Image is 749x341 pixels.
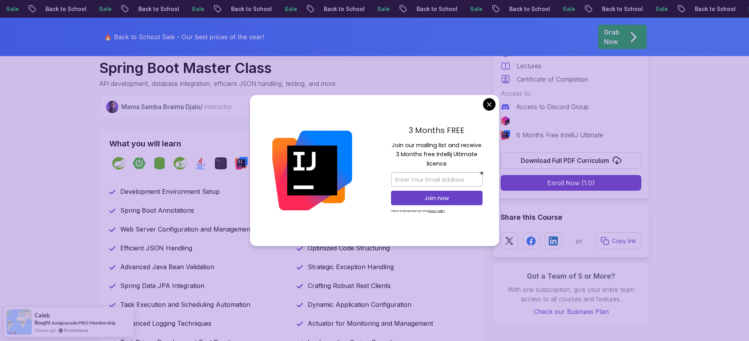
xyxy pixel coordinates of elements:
[484,5,537,13] p: Back to School
[133,157,145,170] img: spring-boot logo
[517,75,588,84] p: Certificate of Completion
[104,32,264,42] p: 🔥 Back to School Sale - Our best prices of the year!
[6,309,32,335] img: provesource social proof notification image
[51,319,116,326] a: Amigoscode PRO Membership
[501,89,641,98] p: Access to:
[352,5,377,13] p: Sale
[501,307,641,316] a: Check our Business Plan
[174,157,186,170] img: spring-security logo
[501,175,641,191] button: Enroll Now (1.0)
[308,319,433,328] p: Actuator for Monitoring and Management
[204,103,232,111] span: Instructor
[113,5,166,13] p: Back to School
[537,5,562,13] p: Sale
[576,236,582,246] p: or
[516,102,589,111] p: Access to Discord Group
[112,157,125,170] img: spring logo
[308,281,391,290] p: Crafting Robust Rest Clients
[604,27,619,46] p: Grab Now
[64,327,88,334] a: ProveSource
[120,281,204,290] p: Spring Data JPA Integration
[35,319,51,326] span: Bought
[501,271,641,282] h3: Got a Team of 5 or More?
[120,319,211,328] p: Advanced Logging Techniques
[121,102,232,111] p: Mama Samba Braima Djalo /
[308,243,390,253] p: Optimized Code Structuring
[308,300,411,309] p: Dynamic Application Configuration
[120,224,252,234] p: Web Server Configuration and Management
[298,5,352,13] p: Back to School
[521,156,609,165] div: Download Full PDF Curriculum
[669,5,723,13] p: Back to School
[99,60,336,76] h1: Spring Boot Master Class
[576,5,630,13] p: Back to School
[235,157,248,170] img: intellij logo
[166,5,191,13] p: Sale
[630,5,655,13] p: Sale
[517,61,542,71] p: Lectures
[501,130,510,140] img: intellij logo
[120,187,220,196] p: Development Environment Setup
[109,138,475,149] h2: What you will learn
[259,5,284,13] p: Sale
[516,130,603,140] p: 6 Months Free IntelliJ Ultimate
[612,237,636,245] p: Copy link
[501,285,641,304] p: With one subscription, give your entire team access to all courses and features.
[73,5,99,13] p: Sale
[120,206,194,215] p: Spring Boot Annotations
[120,300,250,309] p: Task Execution and Scheduling Automation
[501,212,641,223] h2: Share this Course
[120,243,192,253] p: Efficient JSON Handling
[153,157,166,170] img: spring-data-jpa logo
[99,79,336,88] p: API development, database integration, efficient JSON handling, testing, and more
[206,5,259,13] p: Back to School
[194,157,207,170] img: java logo
[215,157,227,170] img: terminal logo
[35,327,56,334] span: 3 hours ago
[444,5,470,13] p: Sale
[20,5,73,13] p: Back to School
[106,101,118,113] img: Nelson Djalo
[120,262,214,272] p: Advanced Java Bean Validation
[35,312,50,319] span: Caleb
[501,152,641,169] button: Download Full PDF Curriculum
[308,262,394,272] p: Strategic Exception Handling
[723,5,748,13] p: Sale
[501,116,510,126] img: jetbrains logo
[596,232,641,250] button: Copy link
[547,178,595,188] div: Enroll Now (1.0)
[391,5,444,13] p: Back to School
